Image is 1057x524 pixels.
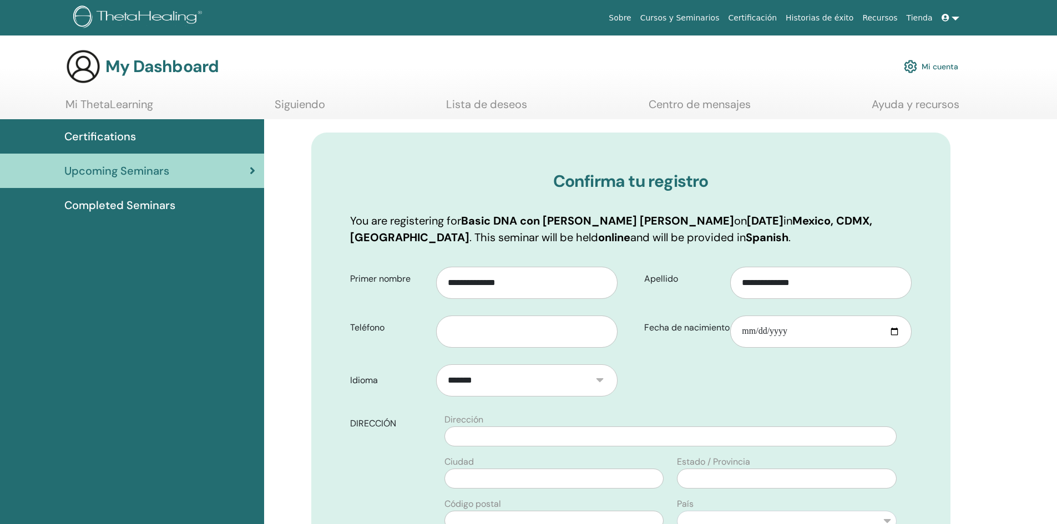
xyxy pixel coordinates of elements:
label: Ciudad [444,455,474,469]
a: Historias de éxito [781,8,858,28]
a: Cursos y Seminarios [636,8,724,28]
h3: My Dashboard [105,57,219,77]
h3: Confirma tu registro [350,171,912,191]
a: Lista de deseos [446,98,527,119]
label: Idioma [342,370,437,391]
label: País [677,497,694,511]
a: Mi ThetaLearning [65,98,153,119]
a: Ayuda y recursos [872,98,959,119]
label: Dirección [444,413,483,426]
a: Tienda [902,8,937,28]
label: Primer nombre [342,268,437,289]
span: Upcoming Seminars [64,162,169,179]
label: Estado / Provincia [677,455,750,469]
img: generic-user-icon.jpg [65,49,101,84]
label: DIRECCIÓN [342,413,438,434]
label: Código postal [444,497,501,511]
a: Siguiendo [275,98,325,119]
b: online [598,230,630,245]
a: Mi cuenta [904,54,958,79]
a: Certificación [724,8,781,28]
b: [DATE] [747,213,783,228]
a: Sobre [604,8,635,28]
p: You are registering for on in . This seminar will be held and will be provided in . [350,212,912,246]
img: cog.svg [904,57,917,76]
a: Centro de mensajes [649,98,751,119]
label: Apellido [636,268,731,289]
img: logo.png [73,6,206,30]
span: Completed Seminars [64,197,175,213]
label: Fecha de nacimiento [636,317,731,338]
b: Spanish [746,230,788,245]
b: Basic DNA con [PERSON_NAME] [PERSON_NAME] [461,213,734,228]
label: Teléfono [342,317,437,338]
span: Certifications [64,128,136,145]
a: Recursos [858,8,902,28]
